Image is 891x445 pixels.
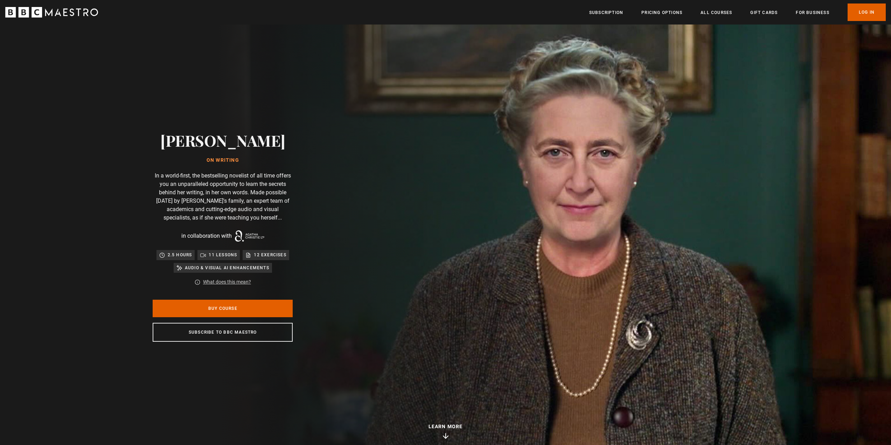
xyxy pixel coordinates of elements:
a: What does this mean? [203,278,251,286]
h2: [PERSON_NAME] [160,131,285,149]
h1: On writing [160,158,285,163]
a: Pricing Options [641,9,682,16]
svg: BBC Maestro [5,7,98,18]
a: Buy Course [153,300,293,317]
a: Gift Cards [750,9,778,16]
p: Learn more [429,423,463,430]
a: Subscribe to BBC Maestro [153,323,293,342]
nav: Primary [589,4,886,21]
p: Audio & visual AI enhancements [185,264,269,271]
a: Log In [848,4,886,21]
a: For business [796,9,829,16]
p: 12 exercises [254,251,286,258]
p: 11 lessons [209,251,237,258]
p: 2.5 hours [168,251,192,258]
a: Subscription [589,9,623,16]
a: All Courses [701,9,732,16]
p: in collaboration with [181,232,232,240]
p: In a world-first, the bestselling novelist of all time offers you an unparalleled opportunity to ... [153,172,293,222]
